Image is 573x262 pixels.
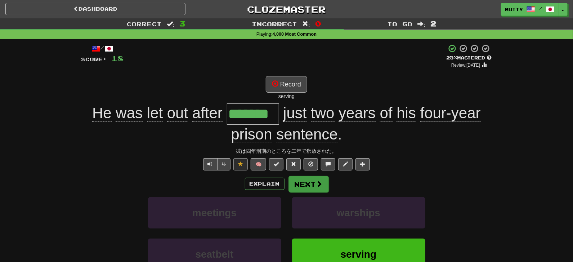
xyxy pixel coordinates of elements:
[148,197,281,228] button: meetings
[251,158,266,170] button: 🧠
[315,19,321,28] span: 0
[245,178,285,190] button: Explain
[539,6,542,11] span: /
[179,19,185,28] span: 3
[192,105,223,122] span: after
[233,158,248,170] button: Unfavorite sentence (alt+f)
[231,126,272,143] span: prison
[304,158,318,170] button: Ignore sentence (alt+i)
[81,93,492,100] div: serving
[355,158,370,170] button: Add to collection (alt+a)
[447,55,457,61] span: 25 %
[501,3,559,16] a: mutty /
[266,76,307,93] button: Record
[231,105,481,143] span: .
[252,20,297,27] span: Incorrect
[321,158,335,170] button: Discuss sentence (alt+u)
[112,54,124,63] span: 18
[380,105,393,122] span: of
[288,176,329,192] button: Next
[81,147,492,155] div: 彼は四年刑期のところを二年で釈放された。
[292,197,425,228] button: warships
[418,21,426,27] span: :
[202,158,231,170] div: Text-to-speech controls
[302,21,310,27] span: :
[126,20,162,27] span: Correct
[430,19,437,28] span: 2
[269,158,283,170] button: Set this sentence to 100% Mastered (alt+m)
[81,56,107,62] span: Score:
[273,32,317,37] strong: 4,000 Most Common
[276,126,337,143] span: sentence
[92,105,112,122] span: He
[341,249,377,260] span: serving
[283,105,306,122] span: just
[81,44,124,53] div: /
[167,21,175,27] span: :
[217,158,231,170] button: ½
[286,158,301,170] button: Reset to 0% Mastered (alt+r)
[5,3,185,15] a: Dashboard
[311,105,334,122] span: two
[116,105,143,122] span: was
[337,207,380,218] span: warships
[196,3,376,15] a: Clozemaster
[388,20,413,27] span: To go
[339,105,376,122] span: years
[505,6,523,13] span: mutty
[338,158,353,170] button: Edit sentence (alt+d)
[167,105,188,122] span: out
[451,63,480,68] small: Review: [DATE]
[420,105,481,122] span: four-year
[397,105,416,122] span: his
[192,207,237,218] span: meetings
[447,55,492,61] div: Mastered
[203,158,218,170] button: Play sentence audio (ctl+space)
[196,249,234,260] span: seatbelt
[147,105,163,122] span: let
